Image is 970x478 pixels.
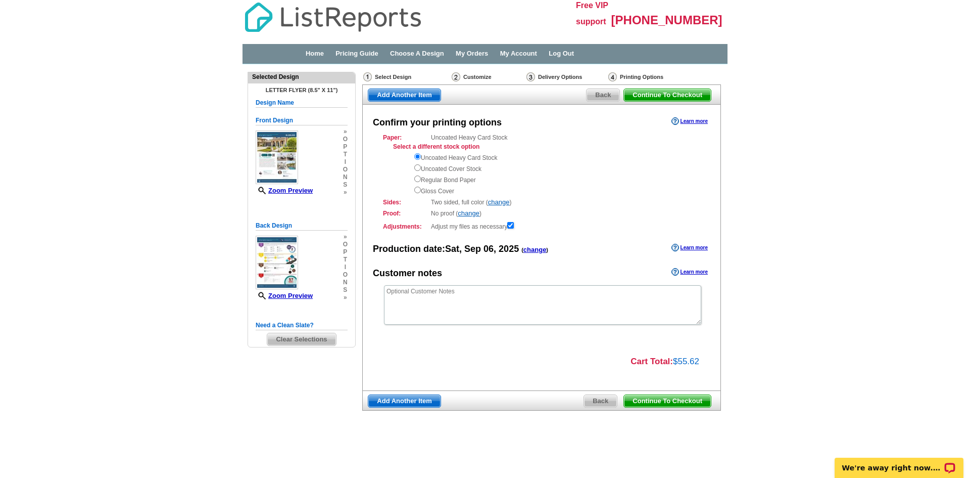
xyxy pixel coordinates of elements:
[458,209,479,217] a: change
[483,244,496,254] span: 06,
[383,209,428,218] strong: Proof:
[584,395,617,408] a: Back
[611,13,722,27] span: [PHONE_NUMBER]
[456,50,488,57] a: My Orders
[343,271,348,279] span: o
[383,133,428,142] strong: Paper:
[390,50,444,57] a: Choose A Design
[624,89,711,101] span: Continue To Checkout
[373,116,502,129] div: Confirm your printing options
[256,321,348,330] h5: Need a Clean Slate?
[464,244,481,254] span: Sep
[499,244,519,254] span: 2025
[584,395,617,407] span: Back
[256,292,313,299] a: Zoom Preview
[343,173,348,181] span: n
[368,395,441,407] span: Add Another Item
[368,395,441,408] a: Add Another Item
[256,187,313,194] a: Zoom Preview
[256,116,348,125] h5: Front Design
[630,357,673,366] strong: Cart Total:
[671,244,708,252] a: Learn more
[671,268,708,276] a: Learn more
[445,244,462,254] span: Sat,
[343,233,348,241] span: »
[343,143,348,151] span: p
[624,395,711,407] span: Continue To Checkout
[363,72,372,81] img: Select Design
[256,98,348,108] h5: Design Name
[368,89,441,102] a: Add Another Item
[828,446,970,478] iframe: LiveChat chat widget
[256,236,298,289] img: small-thumb.jpg
[343,151,348,158] span: t
[673,357,699,366] span: $55.62
[523,246,547,253] a: change
[343,136,348,143] span: o
[343,264,348,271] span: i
[256,221,348,231] h5: Back Design
[521,247,548,253] span: ( )
[267,333,335,345] span: Clear Selections
[383,220,700,231] div: Adjust my files as necessary
[343,166,348,173] span: o
[414,151,700,196] div: Uncoated Heavy Card Stock Uncoated Cover Stock Regular Bond Paper Gloss Cover
[525,72,607,84] div: Delivery Options
[608,72,617,81] img: Printing Options & Summary
[343,256,348,264] span: t
[343,279,348,286] span: n
[383,222,428,231] strong: Adjustments:
[368,89,441,101] span: Add Another Item
[343,158,348,166] span: i
[343,128,348,136] span: »
[576,1,608,26] span: Free VIP support
[607,72,696,84] div: Printing Options
[586,89,620,102] a: Back
[383,198,428,207] strong: Sides:
[343,181,348,189] span: s
[343,189,348,196] span: »
[500,50,537,57] a: My Account
[335,50,378,57] a: Pricing Guide
[343,286,348,294] span: s
[587,89,619,101] span: Back
[671,117,708,125] a: Learn more
[393,143,479,150] strong: Select a different stock option
[248,72,355,81] div: Selected Design
[343,248,348,256] span: p
[373,267,442,280] div: Customer notes
[451,72,525,82] div: Customize
[343,294,348,301] span: »
[452,72,460,81] img: Customize
[343,241,348,248] span: o
[256,87,348,93] h4: Letter Flyer (8.5" x 11")
[306,50,324,57] a: Home
[256,131,298,184] img: small-thumb.jpg
[526,72,535,81] img: Delivery Options
[488,198,510,206] a: change
[383,133,700,196] div: Uncoated Heavy Card Stock
[373,243,548,256] div: Production date:
[383,198,700,207] div: Two sided, full color ( )
[549,50,574,57] a: Log Out
[383,209,700,218] div: No proof ( )
[362,72,451,84] div: Select Design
